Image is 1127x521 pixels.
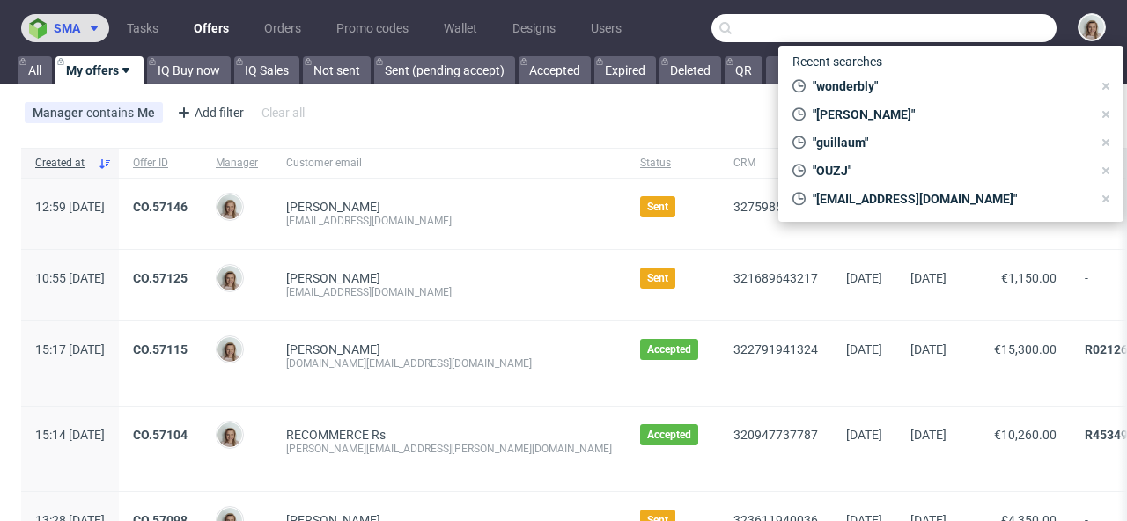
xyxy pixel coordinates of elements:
button: sma [21,14,109,42]
span: 15:17 [DATE] [35,342,105,356]
span: sma [54,22,80,34]
span: [DATE] [846,271,882,285]
span: [DATE] [846,342,882,356]
span: Accepted [647,428,691,442]
img: Monika Poźniak [217,194,242,219]
span: €10,260.00 [994,428,1057,442]
a: My offers [55,56,144,84]
span: Manager [33,106,86,120]
a: CO.57146 [133,200,188,214]
span: Customer email [286,156,612,171]
span: "OUZJ" [806,162,1092,180]
span: contains [86,106,137,120]
div: Me [137,106,155,120]
div: Add filter [170,99,247,127]
img: Monika Poźniak [1079,15,1104,40]
span: [DATE] [910,428,947,442]
div: Clear all [258,100,308,125]
span: [DATE] [910,342,947,356]
a: RECOMMERCE Rs [286,428,386,442]
span: 15:14 [DATE] [35,428,105,442]
span: "wonderbly" [806,77,1092,95]
div: [EMAIL_ADDRESS][DOMAIN_NAME] [286,285,612,299]
span: CRM [733,156,818,171]
a: [PERSON_NAME] [286,200,380,214]
span: 12:59 [DATE] [35,200,105,214]
span: [DATE] [910,271,947,285]
span: [DATE] [846,428,882,442]
img: Monika Poźniak [217,266,242,290]
a: Accepted [519,56,591,84]
a: All [18,56,52,84]
a: Not sent [303,56,371,84]
a: IQ Sales [234,56,299,84]
span: Created at [35,156,91,171]
div: [EMAIL_ADDRESS][DOMAIN_NAME] [286,214,612,228]
a: Expired [594,56,656,84]
a: Sent (pending accept) [374,56,515,84]
a: QR [725,56,762,84]
span: €15,300.00 [994,342,1057,356]
a: 321689643217 [733,271,818,285]
a: Promo codes [326,14,419,42]
a: [PERSON_NAME] [286,342,380,356]
a: 322791941324 [733,342,818,356]
a: Deleted [659,56,721,84]
a: CO.57104 [133,428,188,442]
img: Monika Poźniak [217,422,242,447]
img: Monika Poźniak [217,337,242,362]
a: Designs [502,14,566,42]
span: Status [640,156,705,171]
span: 10:55 [DATE] [35,271,105,285]
span: Sent [647,271,668,285]
div: [PERSON_NAME][EMAIL_ADDRESS][PERSON_NAME][DOMAIN_NAME] [286,442,612,456]
a: Tasks [116,14,169,42]
span: "guillaum" [806,134,1092,151]
a: 327598502129 [733,200,818,214]
a: Offers [183,14,239,42]
span: "[EMAIL_ADDRESS][DOMAIN_NAME]" [806,190,1092,208]
div: [DOMAIN_NAME][EMAIL_ADDRESS][DOMAIN_NAME] [286,356,612,371]
span: €1,150.00 [1001,271,1057,285]
a: IQ Buy now [147,56,231,84]
span: Accepted [647,342,691,356]
a: CO.57115 [133,342,188,356]
a: 320947737787 [733,428,818,442]
span: "[PERSON_NAME]" [806,106,1092,123]
span: Manager [216,156,258,171]
span: Sent [647,200,668,214]
a: Users [580,14,632,42]
a: [PERSON_NAME] [286,271,380,285]
span: Offer ID [133,156,188,171]
span: Recent searches [785,48,889,76]
a: Wallet [433,14,488,42]
img: logo [29,18,54,39]
a: Orders [254,14,312,42]
a: CO.57125 [133,271,188,285]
